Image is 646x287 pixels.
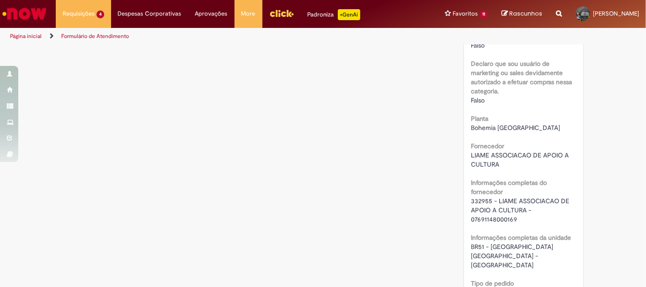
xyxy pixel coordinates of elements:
span: Despesas Corporativas [118,9,182,18]
span: Favoritos [453,9,478,18]
span: LIAME ASSOCIACAO DE APOIO A CULTURA [471,151,571,168]
span: [PERSON_NAME] [593,10,639,17]
b: Informações completas do fornecedor [471,179,547,196]
b: Planta [471,114,488,123]
span: Aprovações [195,9,228,18]
b: Declaro que sou usuário de marketing ou sales devidamente autorizado a efetuar compras nessa cate... [471,60,572,95]
span: 4 [96,11,104,18]
a: Página inicial [10,32,42,40]
img: click_logo_yellow_360x200.png [269,6,294,20]
b: Informações completas da unidade [471,233,571,242]
b: Fornecedor [471,142,504,150]
img: ServiceNow [1,5,48,23]
a: Formulário de Atendimento [61,32,129,40]
span: 11 [480,11,488,18]
ul: Trilhas de página [7,28,424,45]
p: +GenAi [338,9,360,20]
span: Falso [471,96,485,104]
span: Requisições [63,9,95,18]
span: Falso [471,41,485,49]
span: BR51 - [GEOGRAPHIC_DATA] [GEOGRAPHIC_DATA] - [GEOGRAPHIC_DATA] [471,243,555,269]
span: Rascunhos [509,9,542,18]
div: Padroniza [308,9,360,20]
span: Bohemia [GEOGRAPHIC_DATA] [471,124,560,132]
span: 332955 - LIAME ASSOCIACAO DE APOIO A CULTURA - 07691148000169 [471,197,571,223]
a: Rascunhos [502,10,542,18]
span: More [241,9,256,18]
